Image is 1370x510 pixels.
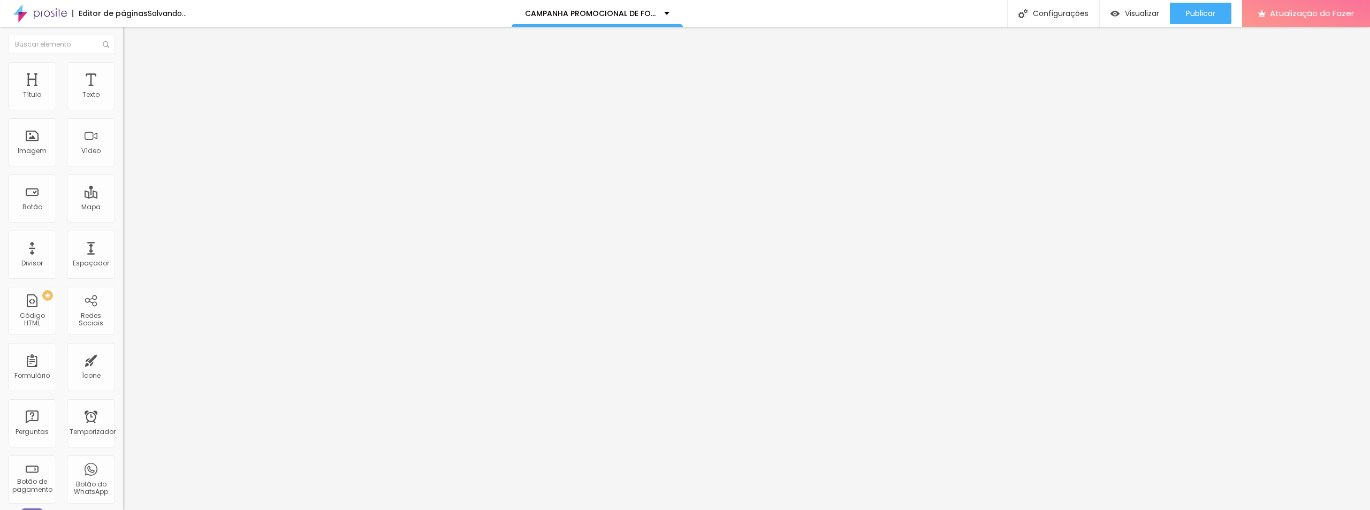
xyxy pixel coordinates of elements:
[14,371,50,380] font: Formulário
[1110,9,1120,18] img: view-1.svg
[70,427,116,436] font: Temporizador
[74,479,108,496] font: Botão do WhatsApp
[103,41,109,48] img: Ícone
[1270,7,1354,19] font: Atualização do Fazer
[79,311,103,328] font: Redes Sociais
[20,311,45,328] font: Código HTML
[1033,8,1089,19] font: Configurações
[1018,9,1027,18] img: Ícone
[12,477,52,493] font: Botão de pagamento
[82,90,100,99] font: Texto
[82,371,101,380] font: Ícone
[148,10,187,17] div: Salvando...
[1186,8,1215,19] font: Publicar
[21,258,43,268] font: Divisor
[525,8,709,19] font: CAMPANHA PROMOCIONAL DE FORMATURA 2025
[81,202,101,211] font: Mapa
[1100,3,1170,24] button: Visualizar
[73,258,109,268] font: Espaçador
[18,146,47,155] font: Imagem
[1170,3,1231,24] button: Publicar
[16,427,49,436] font: Perguntas
[1125,8,1159,19] font: Visualizar
[8,35,115,54] input: Buscar elemento
[81,146,101,155] font: Vídeo
[79,8,148,19] font: Editor de páginas
[23,90,41,99] font: Título
[123,27,1370,510] iframe: Editor
[22,202,42,211] font: Botão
